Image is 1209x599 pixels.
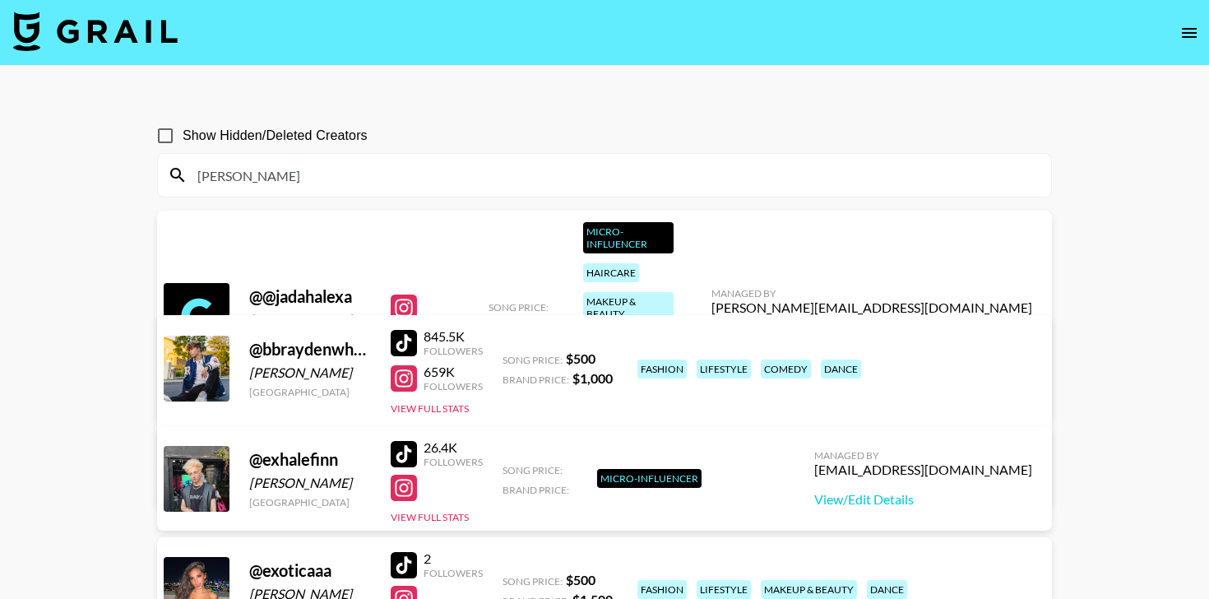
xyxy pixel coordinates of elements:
[503,354,563,366] span: Song Price:
[424,364,483,380] div: 659K
[711,299,1032,316] div: [PERSON_NAME][EMAIL_ADDRESS][DOMAIN_NAME]
[814,462,1032,478] div: [EMAIL_ADDRESS][DOMAIN_NAME]
[761,360,811,378] div: comedy
[583,263,639,282] div: haircare
[503,484,569,496] span: Brand Price:
[249,365,371,381] div: [PERSON_NAME]
[489,301,549,313] span: Song Price:
[424,456,483,468] div: Followers
[637,580,687,599] div: fashion
[424,567,483,579] div: Followers
[249,386,371,398] div: [GEOGRAPHIC_DATA]
[503,464,563,476] span: Song Price:
[597,469,702,488] div: Micro-Influencer
[424,439,483,456] div: 26.4K
[249,496,371,508] div: [GEOGRAPHIC_DATA]
[424,345,483,357] div: Followers
[566,572,595,587] strong: $ 500
[697,360,751,378] div: lifestyle
[424,328,483,345] div: 845.5K
[188,162,1041,188] input: Search by User Name
[391,402,469,415] button: View Full Stats
[503,575,563,587] span: Song Price:
[249,475,371,491] div: [PERSON_NAME]
[814,491,1032,508] a: View/Edit Details
[821,360,861,378] div: dance
[249,560,371,581] div: @ exoticaaa
[1173,16,1206,49] button: open drawer
[583,292,674,323] div: makeup & beauty
[566,351,595,366] strong: $ 500
[583,222,674,253] div: Micro-Influencer
[249,449,371,470] div: @ exhalefinn
[183,126,368,146] span: Show Hidden/Deleted Creators
[424,380,483,392] div: Followers
[249,339,371,360] div: @ bbraydenwhaleyy
[391,511,469,523] button: View Full Stats
[572,370,613,386] strong: $ 1,000
[503,374,569,386] span: Brand Price:
[249,286,371,307] div: @ @jadahalexa
[761,580,857,599] div: makeup & beauty
[424,550,483,567] div: 2
[249,312,371,328] div: [PERSON_NAME]
[814,449,1032,462] div: Managed By
[711,287,1032,299] div: Managed By
[13,12,178,51] img: Grail Talent
[867,580,907,599] div: dance
[697,580,751,599] div: lifestyle
[637,360,687,378] div: fashion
